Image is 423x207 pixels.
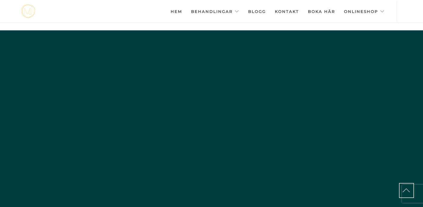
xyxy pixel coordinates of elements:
[248,1,266,22] a: Blogg
[308,1,335,22] a: Boka här
[21,5,35,18] img: mjstudio
[191,1,239,22] a: Behandlingar
[344,1,385,22] a: Onlineshop
[21,5,35,18] a: mjstudio mjstudio mjstudio
[275,1,299,22] a: Kontakt
[171,1,182,22] a: Hem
